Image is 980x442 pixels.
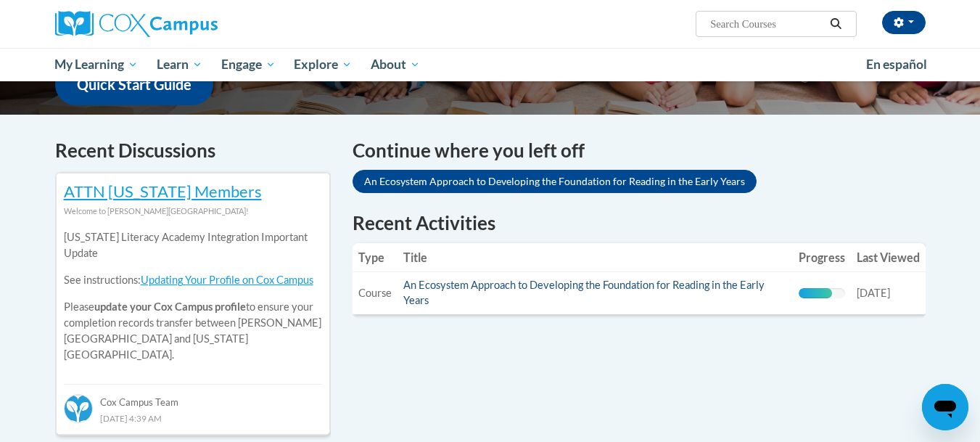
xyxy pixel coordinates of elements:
input: Search Courses [709,15,825,33]
a: En español [857,49,936,80]
img: Cox Campus Team [64,394,93,423]
span: Explore [294,56,352,73]
span: Course [358,287,392,299]
a: Quick Start Guide [55,64,213,105]
th: Title [398,243,793,272]
b: update your Cox Campus profile [94,300,246,313]
th: Type [353,243,398,272]
span: En español [866,57,927,72]
a: Engage [212,48,285,81]
button: Account Settings [882,11,926,34]
a: About [361,48,429,81]
span: About [371,56,420,73]
a: Cox Campus [55,11,331,37]
span: My Learning [54,56,138,73]
span: Learn [157,56,202,73]
a: My Learning [46,48,148,81]
span: [DATE] [857,287,890,299]
div: Cox Campus Team [64,384,322,410]
div: Please to ensure your completion records transfer between [PERSON_NAME][GEOGRAPHIC_DATA] and [US_... [64,219,322,374]
div: Main menu [33,48,947,81]
div: Welcome to [PERSON_NAME][GEOGRAPHIC_DATA]! [64,203,322,219]
button: Search [825,15,847,33]
div: Progress, % [799,288,832,298]
h4: Continue where you left off [353,136,926,165]
span: Engage [221,56,276,73]
a: Explore [284,48,361,81]
th: Progress [793,243,851,272]
img: Cox Campus [55,11,218,37]
a: Updating Your Profile on Cox Campus [141,274,313,286]
a: ATTN [US_STATE] Members [64,181,262,201]
iframe: Button to launch messaging window [922,384,968,430]
h4: Recent Discussions [55,136,331,165]
a: Learn [147,48,212,81]
p: [US_STATE] Literacy Academy Integration Important Update [64,229,322,261]
th: Last Viewed [851,243,926,272]
div: [DATE] 4:39 AM [64,410,322,426]
h1: Recent Activities [353,210,926,236]
a: An Ecosystem Approach to Developing the Foundation for Reading in the Early Years [353,170,757,193]
p: See instructions: [64,272,322,288]
a: An Ecosystem Approach to Developing the Foundation for Reading in the Early Years [403,279,765,306]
